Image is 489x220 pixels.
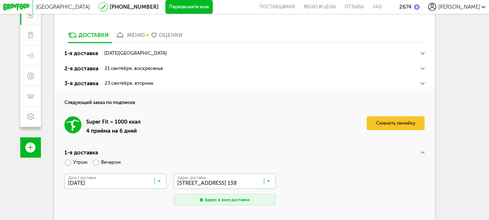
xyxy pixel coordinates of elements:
[110,4,159,10] a: [PHONE_NUMBER]
[64,79,98,88] div: 3-я доставка
[64,91,425,106] h4: Следующий заказ по подписке
[64,65,98,73] div: 2-я доставка
[104,51,167,56] div: [DATE][GEOGRAPHIC_DATA]
[127,32,145,38] div: меню
[105,81,153,86] div: 23 сентября, вторник
[64,157,87,169] label: Утром
[421,151,425,154] img: arrow-up-green.5eb5f82.svg
[159,32,182,38] div: Оценки
[399,4,412,10] div: 2674
[86,116,141,127] div: Super Fit ≈ 1000 ккал
[105,66,163,71] div: 21 сентября, воскресенье
[64,149,98,157] div: 1-я доставка
[64,32,112,42] a: Доставки
[205,197,250,203] div: Адрес в зоне доставки
[79,32,109,38] div: Доставки
[36,4,90,10] span: [GEOGRAPHIC_DATA]
[93,157,121,169] label: Вечером
[112,32,148,42] a: меню
[438,4,480,10] span: [PERSON_NAME]
[421,52,425,55] img: arrow-down-green.fb8ae4f.svg
[148,32,186,42] a: Оценки
[414,4,420,10] img: bonus_b.cdccf46.png
[68,176,96,180] span: Дата 1 доставки
[86,127,141,135] div: 4 приёма на 6 дней
[421,67,425,70] img: arrow-down-green.fb8ae4f.svg
[178,176,206,180] span: Адрес доставки
[421,82,425,85] img: arrow-down-green.fb8ae4f.svg
[367,116,424,130] a: Сменить линейку
[64,49,98,58] div: 1-я доставка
